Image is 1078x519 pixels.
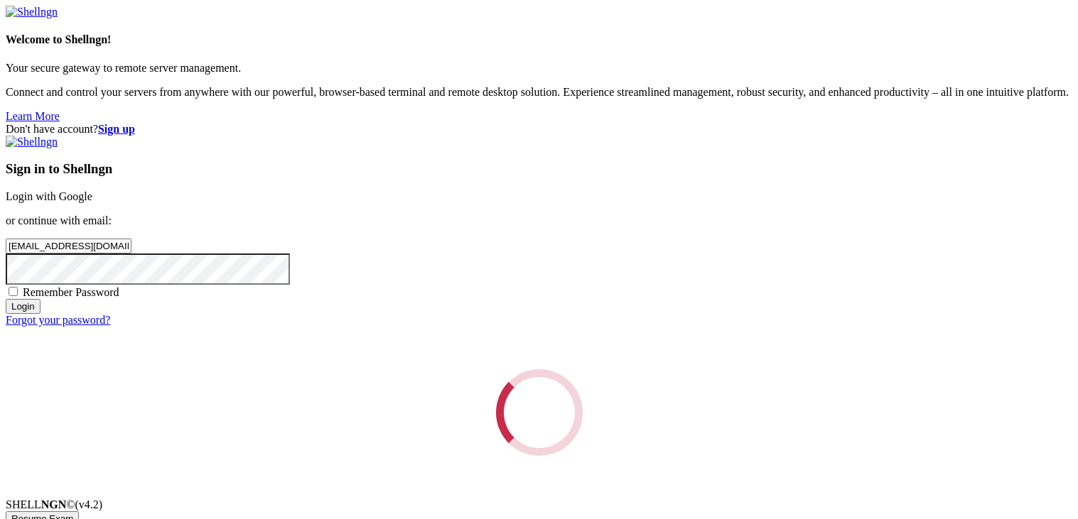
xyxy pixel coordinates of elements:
[6,161,1072,177] h3: Sign in to Shellngn
[98,123,135,135] a: Sign up
[6,33,1072,46] h4: Welcome to Shellngn!
[6,136,58,148] img: Shellngn
[6,239,131,253] input: Email address
[23,286,119,298] span: Remember Password
[6,214,1072,227] p: or continue with email:
[6,299,41,314] input: Login
[494,367,585,458] div: Loading...
[6,86,1072,99] p: Connect and control your servers from anywhere with our powerful, browser-based terminal and remo...
[6,62,1072,75] p: Your secure gateway to remote server management.
[6,123,1072,136] div: Don't have account?
[6,190,92,202] a: Login with Google
[6,498,102,510] span: SHELL ©
[9,287,18,296] input: Remember Password
[6,314,110,326] a: Forgot your password?
[6,110,60,122] a: Learn More
[75,498,103,510] span: 4.2.0
[6,6,58,18] img: Shellngn
[41,498,67,510] b: NGN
